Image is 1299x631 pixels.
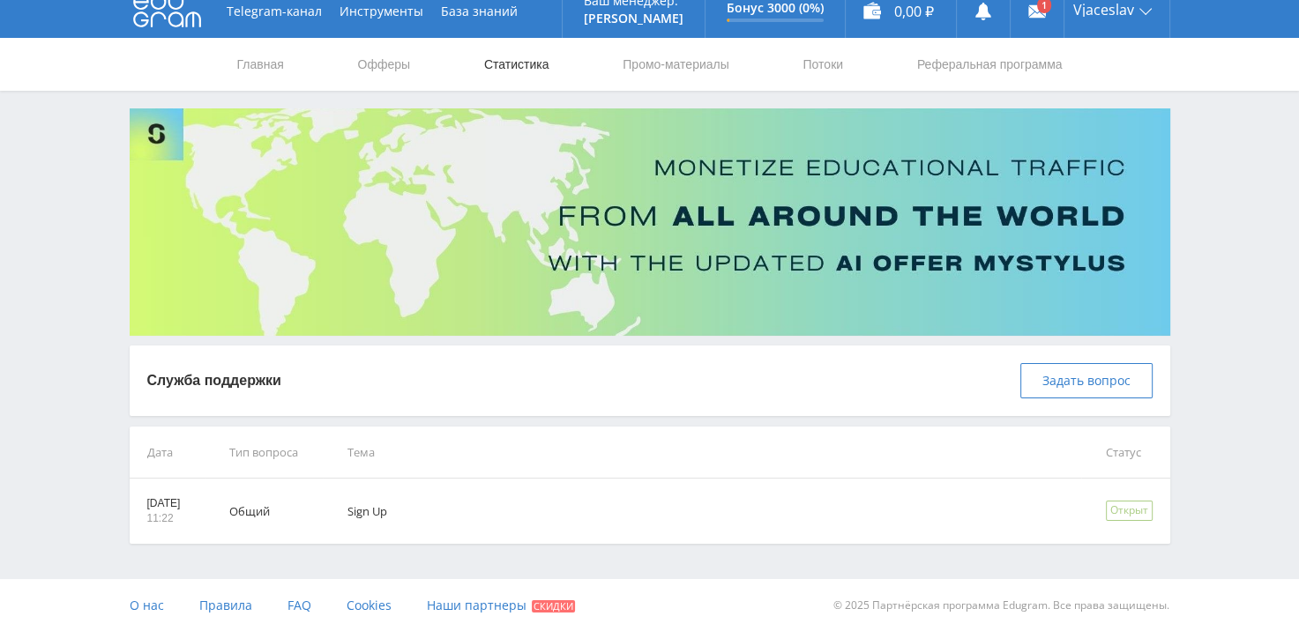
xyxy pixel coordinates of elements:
p: [DATE] [147,496,181,511]
span: Правила [199,597,252,613]
p: Бонус 3000 (0%) [727,1,824,15]
p: [PERSON_NAME] [584,11,683,26]
span: Скидки [532,600,575,612]
span: Наши партнеры [427,597,526,613]
span: Задать вопрос [1042,374,1131,388]
span: Vjaceslav [1073,3,1134,17]
a: Промо-материалы [621,38,730,91]
td: Тема [323,427,1080,479]
a: Статистика [482,38,551,91]
td: Тип вопроса [205,427,323,479]
td: Общий [205,479,323,544]
p: Служба поддержки [147,371,281,390]
a: Реферальная программа [915,38,1064,91]
td: Статус [1081,427,1170,479]
a: Офферы [356,38,413,91]
a: Потоки [801,38,845,91]
img: Banner [130,108,1170,336]
span: О нас [130,597,164,613]
span: FAQ [287,597,311,613]
button: Задать вопрос [1020,363,1153,398]
td: Sign Up [323,479,1080,544]
div: Открыт [1106,501,1153,521]
a: Главная [235,38,286,91]
span: Cookies [347,597,392,613]
td: Дата [130,427,205,479]
p: 11:22 [147,511,181,526]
